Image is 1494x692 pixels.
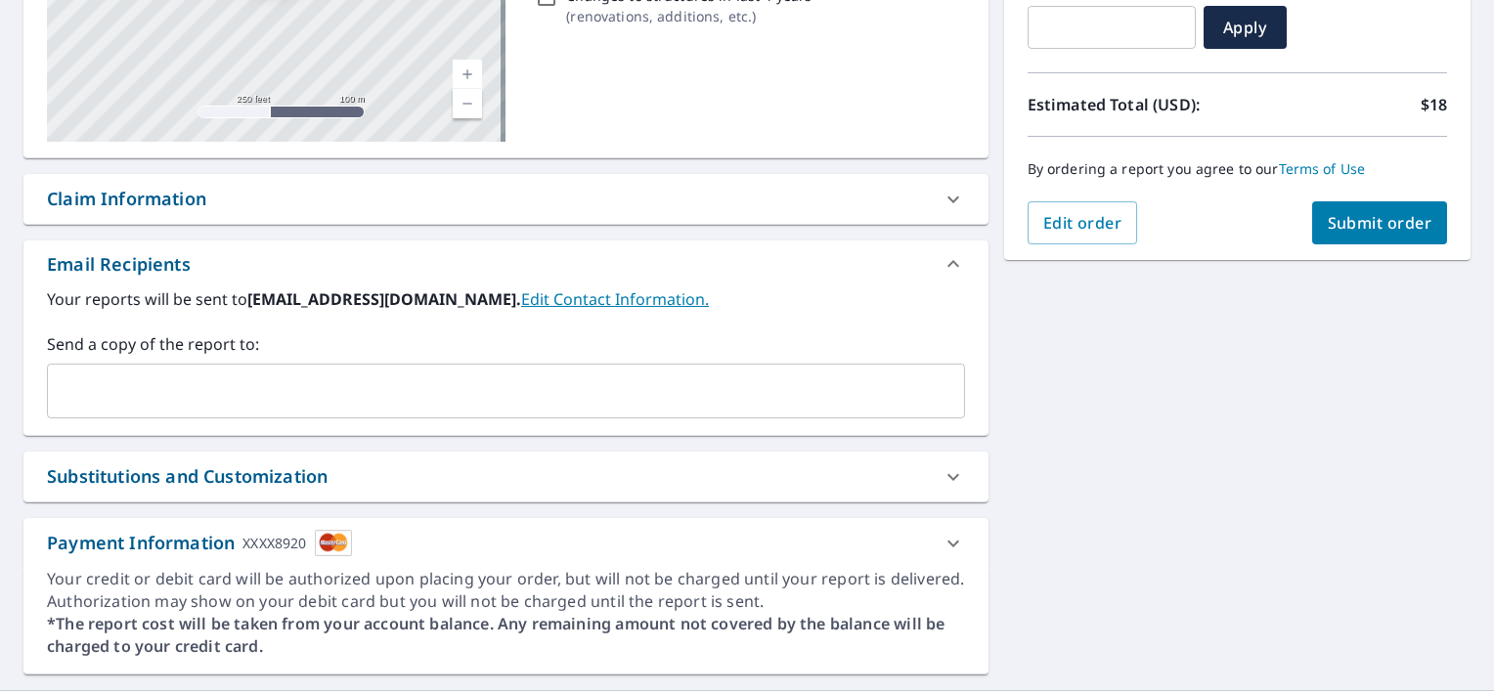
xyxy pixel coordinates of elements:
[315,530,352,556] img: cardImage
[47,613,965,658] div: *The report cost will be taken from your account balance. Any remaining amount not covered by the...
[23,240,989,287] div: Email Recipients
[47,568,965,613] div: Your credit or debit card will be authorized upon placing your order, but will not be charged unt...
[247,288,521,310] b: [EMAIL_ADDRESS][DOMAIN_NAME].
[1421,93,1447,116] p: $18
[1028,201,1138,244] button: Edit order
[521,288,709,310] a: EditContactInfo
[47,332,965,356] label: Send a copy of the report to:
[47,287,965,311] label: Your reports will be sent to
[242,530,306,556] div: XXXX8920
[1204,6,1287,49] button: Apply
[23,452,989,501] div: Substitutions and Customization
[1279,159,1366,178] a: Terms of Use
[47,251,191,278] div: Email Recipients
[47,186,206,212] div: Claim Information
[23,174,989,224] div: Claim Information
[1219,17,1271,38] span: Apply
[566,6,812,26] p: ( renovations, additions, etc. )
[1028,160,1447,178] p: By ordering a report you agree to our
[453,60,482,89] a: Current Level 17, Zoom In
[453,89,482,118] a: Current Level 17, Zoom Out
[47,530,352,556] div: Payment Information
[23,518,989,568] div: Payment InformationXXXX8920cardImage
[47,463,328,490] div: Substitutions and Customization
[1328,212,1432,234] span: Submit order
[1043,212,1122,234] span: Edit order
[1028,93,1238,116] p: Estimated Total (USD):
[1312,201,1448,244] button: Submit order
